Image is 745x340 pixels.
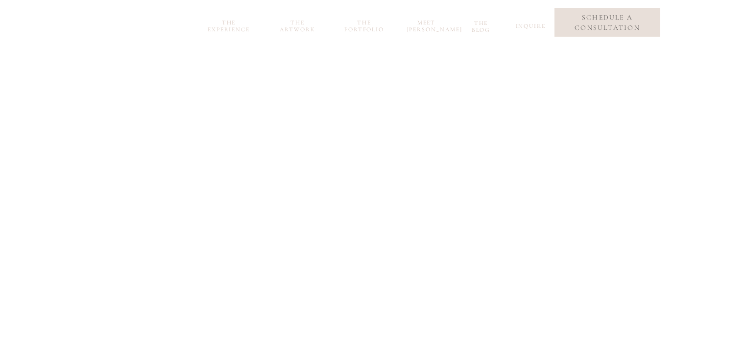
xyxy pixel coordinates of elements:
[562,12,653,33] a: schedule a consultation
[407,19,446,30] a: meet [PERSON_NAME]
[516,23,543,34] a: inquire
[341,19,388,30] a: the portfolio
[203,19,255,30] a: the experience
[466,20,497,31] a: the blog
[274,19,321,30] a: the Artwork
